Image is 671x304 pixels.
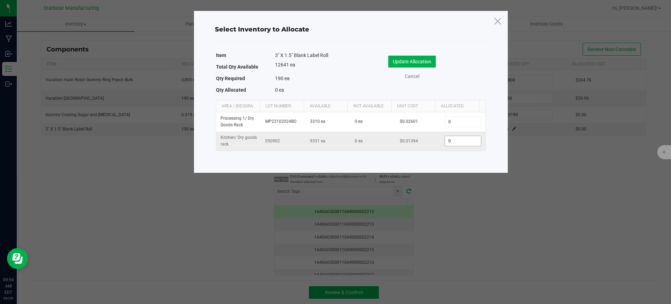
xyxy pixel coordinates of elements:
span: $0.01394 [400,139,418,143]
th: Unit Cost [391,100,435,112]
th: Area / [GEOGRAPHIC_DATA] [216,100,260,112]
span: 0 ea [355,119,363,124]
th: Allocated [435,100,479,112]
span: 190 ea [275,76,290,81]
th: Available [304,100,347,112]
span: 12641 ea [275,62,295,68]
span: 0 ea [275,87,284,93]
span: 0 ea [355,139,363,143]
td: 050902 [261,132,306,150]
label: Qty Allocated [216,85,246,95]
button: Update Allocation [388,56,436,68]
span: 9331 ea [310,139,325,143]
span: $0.02601 [400,119,418,124]
label: Total Qty Available [216,62,258,72]
td: MP23102024BO [261,112,306,132]
span: Kitchen / Dry goods rack [221,135,257,147]
span: 3" X 1.5" Blank Label Roll [275,52,328,59]
span: 3310 ea [310,119,325,124]
span: Select Inventory to Allocate [215,26,309,33]
a: Cancel [398,73,426,80]
th: Not Available [347,100,391,112]
label: Item [216,50,226,60]
span: Processing 1 / Dry Goods Rack [221,116,254,127]
iframe: Resource center [7,248,28,269]
label: Qty Required [216,73,245,83]
th: Lot Number [260,100,304,112]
